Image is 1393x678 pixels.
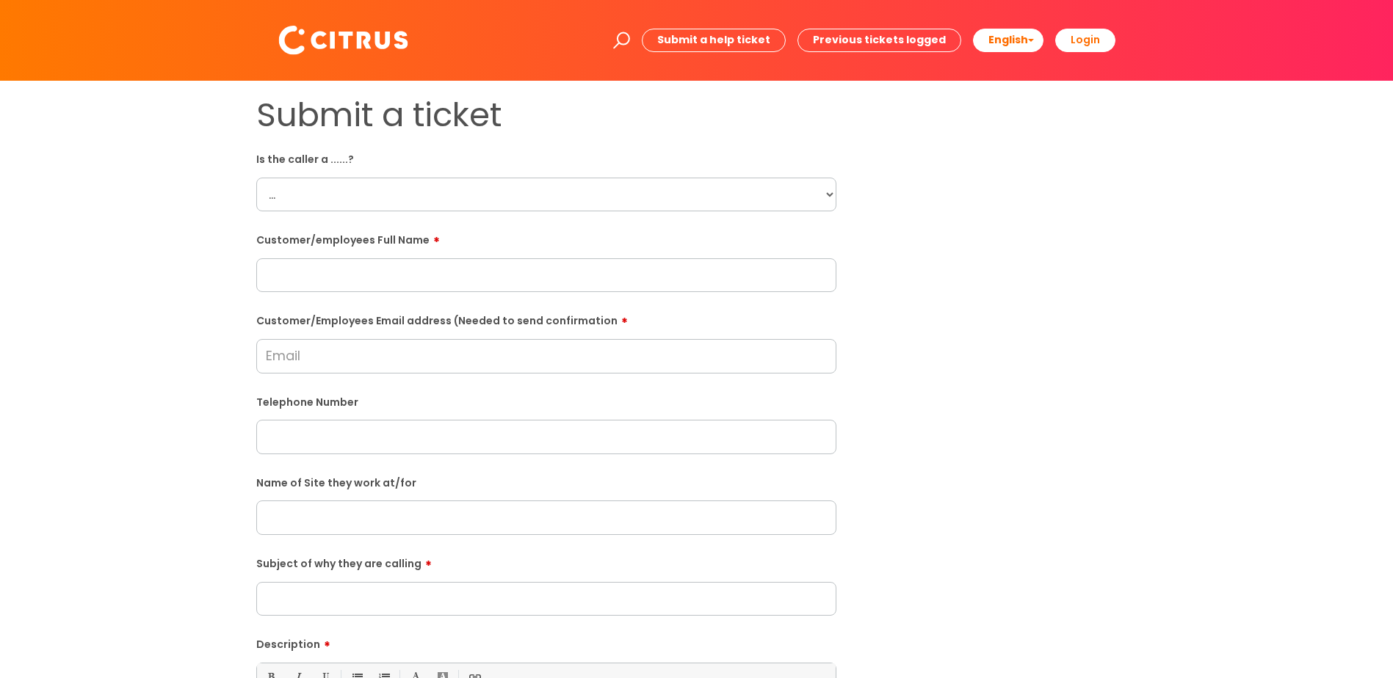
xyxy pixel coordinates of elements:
[256,150,836,166] label: Is the caller a ......?
[256,633,836,651] label: Description
[256,310,836,327] label: Customer/Employees Email address (Needed to send confirmation
[256,229,836,247] label: Customer/employees Full Name
[988,32,1028,47] span: English
[1071,32,1100,47] b: Login
[642,29,786,51] a: Submit a help ticket
[256,393,836,409] label: Telephone Number
[797,29,961,51] a: Previous tickets logged
[256,95,836,135] h1: Submit a ticket
[256,553,836,570] label: Subject of why they are calling
[1055,29,1115,51] a: Login
[256,474,836,489] label: Name of Site they work at/for
[256,339,836,373] input: Email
